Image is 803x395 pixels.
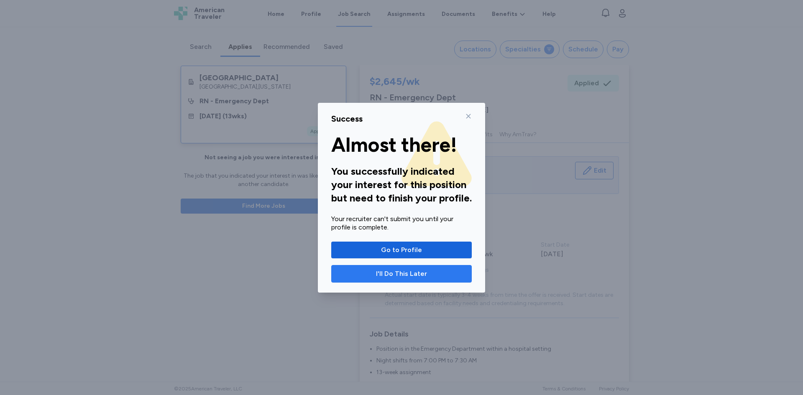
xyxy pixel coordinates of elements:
div: Your recruiter can't submit you until your profile is complete. [331,215,472,232]
button: Go to Profile [331,242,472,258]
div: Almost there! [331,135,472,155]
button: I'll Do This Later [331,265,472,283]
span: I'll Do This Later [376,269,427,279]
span: Go to Profile [381,245,422,255]
div: You successfully indicated your interest for this position but need to finish your profile. [331,165,472,205]
div: Success [331,113,363,125]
